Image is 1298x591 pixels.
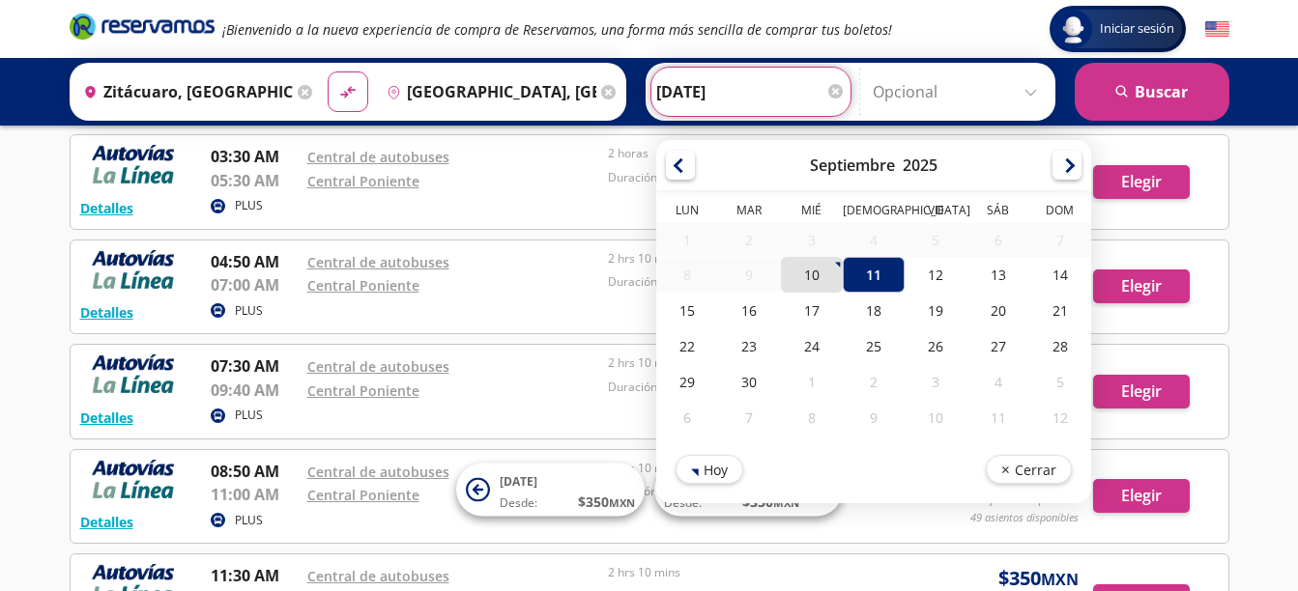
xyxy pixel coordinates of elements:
div: 30-Sep-25 [718,364,780,400]
span: Desde: [500,494,537,512]
div: 12-Oct-25 [1028,400,1090,436]
a: Central Poniente [307,381,419,400]
p: PLUS [235,407,263,424]
div: 04-Oct-25 [966,364,1028,400]
p: 2 hrs 10 mins [608,564,900,581]
div: 02-Oct-25 [842,364,904,400]
button: Elegir [1093,479,1190,513]
div: 16-Sep-25 [718,293,780,328]
div: 09-Oct-25 [842,400,904,436]
p: 11:30 AM [211,564,298,587]
button: Detalles [80,198,133,218]
div: 15-Sep-25 [656,293,718,328]
div: 03-Sep-25 [780,223,842,257]
div: 08-Oct-25 [780,400,842,436]
input: Buscar Destino [379,68,596,116]
button: Detalles [80,408,133,428]
small: MXN [609,495,635,510]
button: Elegir [1093,165,1190,199]
button: Detalles [80,512,133,532]
div: 11-Sep-25 [842,257,904,293]
p: 2 hrs 10 mins [608,250,900,267]
p: 2 hrs 10 mins [608,460,900,477]
div: 03-Oct-25 [905,364,966,400]
th: Jueves [842,202,904,223]
p: Duración [608,169,900,186]
a: Central de autobuses [307,463,449,481]
p: PLUS [235,512,263,529]
p: 09:40 AM [211,379,298,402]
a: Central de autobuses [307,253,449,271]
span: $ 350 [578,492,635,512]
div: 21-Sep-25 [1028,293,1090,328]
div: 19-Sep-25 [905,293,966,328]
p: 49 asientos disponibles [970,510,1079,526]
input: Buscar Origen [75,68,293,116]
img: RESERVAMOS [80,460,187,498]
span: Iniciar sesión [1092,19,1182,39]
p: 05:30 AM [211,169,298,192]
div: 07-Sep-25 [1028,223,1090,257]
button: Cerrar [985,455,1071,484]
a: Central de autobuses [307,357,449,376]
div: 22-Sep-25 [656,328,718,364]
th: Miércoles [780,202,842,223]
div: 01-Oct-25 [780,364,842,400]
a: Central Poniente [307,486,419,504]
div: 25-Sep-25 [842,328,904,364]
p: 2 hrs 10 mins [608,354,900,372]
a: Central de autobuses [307,148,449,166]
div: 06-Sep-25 [966,223,1028,257]
div: 04-Sep-25 [842,223,904,257]
span: Desde: [664,494,702,512]
a: Central Poniente [307,276,419,295]
p: PLUS [235,197,263,214]
p: 03:30 AM [211,145,298,168]
th: Lunes [656,202,718,223]
div: 18-Sep-25 [842,293,904,328]
p: Duración [608,379,900,396]
div: 26-Sep-25 [905,328,966,364]
div: 01-Sep-25 [656,223,718,257]
div: 14-Sep-25 [1028,257,1090,293]
div: 05-Oct-25 [1028,364,1090,400]
div: 08-Sep-25 [656,258,718,292]
button: Elegir [1093,269,1190,303]
div: 06-Oct-25 [656,400,718,436]
div: 23-Sep-25 [718,328,780,364]
p: 08:50 AM [211,460,298,483]
div: 09-Sep-25 [718,258,780,292]
a: Brand Logo [70,12,215,46]
div: 24-Sep-25 [780,328,842,364]
span: [DATE] [500,473,537,490]
div: 10-Oct-25 [905,400,966,436]
div: 28-Sep-25 [1028,328,1090,364]
div: 17-Sep-25 [780,293,842,328]
button: [DATE]Desde:$350MXN [456,464,645,517]
p: Duración [608,273,900,291]
div: 10-Sep-25 [780,257,842,293]
div: 13-Sep-25 [966,257,1028,293]
div: Septiembre [810,155,895,176]
p: 2 horas [608,145,900,162]
th: Martes [718,202,780,223]
small: MXN [1041,569,1079,590]
div: 2025 [903,155,937,176]
div: 02-Sep-25 [718,223,780,257]
div: 27-Sep-25 [966,328,1028,364]
button: English [1205,17,1229,42]
div: 20-Sep-25 [966,293,1028,328]
div: 05-Sep-25 [905,223,966,257]
img: RESERVAMOS [80,145,187,183]
div: 11-Oct-25 [966,400,1028,436]
th: Viernes [905,202,966,223]
img: RESERVAMOS [80,354,187,393]
button: Buscar [1075,63,1229,121]
button: Elegir [1093,375,1190,408]
div: 07-Oct-25 [718,400,780,436]
p: 11:00 AM [211,483,298,506]
p: 07:30 AM [211,354,298,378]
div: 29-Sep-25 [656,364,718,400]
p: PLUS [235,302,263,320]
a: Central Poniente [307,172,419,190]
